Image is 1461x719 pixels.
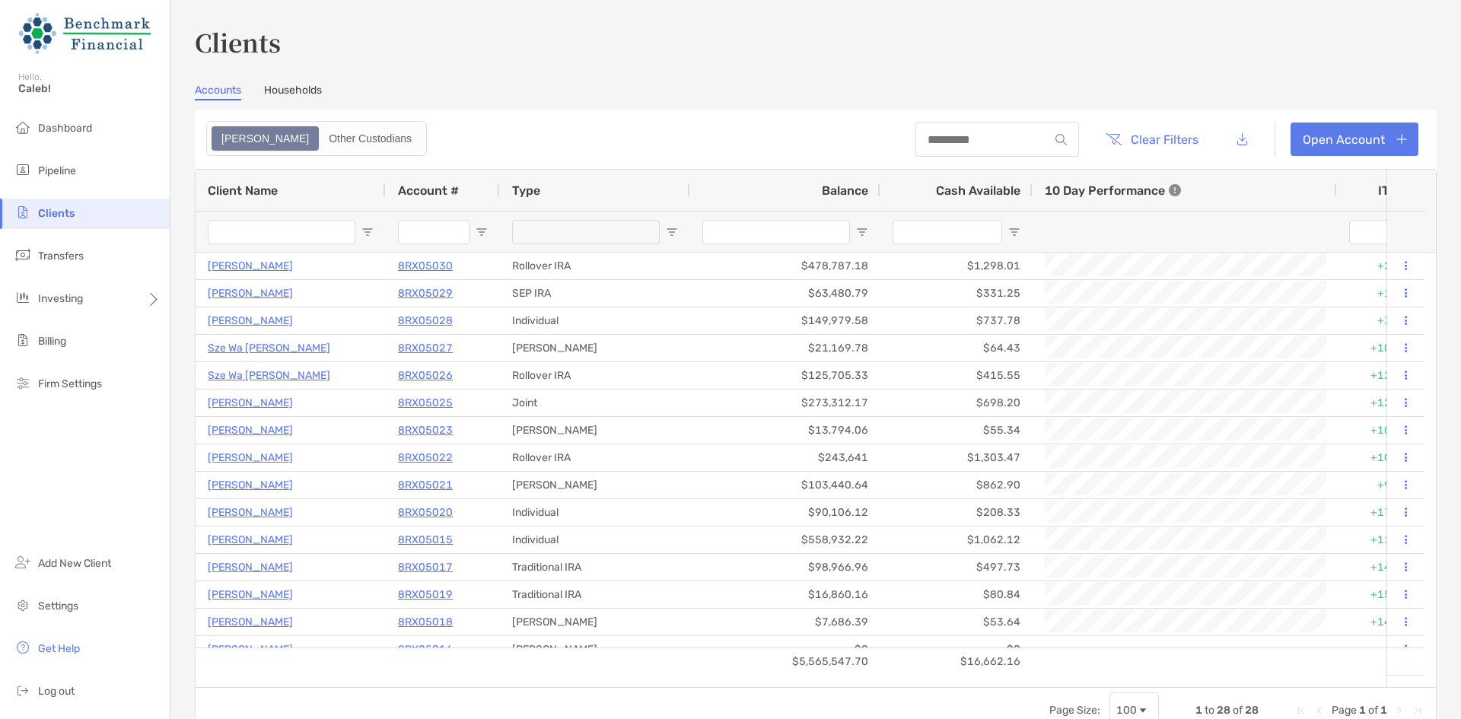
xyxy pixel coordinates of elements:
a: 8RX05029 [398,284,453,303]
span: Account # [398,183,459,198]
span: of [1368,704,1378,717]
span: Client Name [208,183,278,198]
div: [PERSON_NAME] [500,335,690,361]
div: $1,062.12 [880,527,1033,553]
div: $0 [690,636,880,663]
span: of [1233,704,1243,717]
div: +1.89% [1337,280,1428,307]
span: Page [1332,704,1357,717]
div: $7,686.39 [690,609,880,635]
a: Sze Wa [PERSON_NAME] [208,366,330,385]
a: [PERSON_NAME] [208,612,293,632]
a: [PERSON_NAME] [208,256,293,275]
h3: Clients [195,24,1437,59]
div: $698.20 [880,390,1033,416]
a: Households [264,84,322,100]
a: [PERSON_NAME] [208,558,293,577]
img: firm-settings icon [14,374,32,392]
span: 1 [1195,704,1202,717]
span: Type [512,183,540,198]
div: $13,794.06 [690,417,880,444]
a: [PERSON_NAME] [208,393,293,412]
div: $149,979.58 [690,307,880,334]
button: Open Filter Menu [666,226,678,238]
div: [PERSON_NAME] [500,609,690,635]
div: - [1045,637,1325,662]
div: 0% [1337,636,1428,663]
div: Rollover IRA [500,362,690,389]
img: transfers icon [14,246,32,264]
div: $125,705.33 [690,362,880,389]
a: Open Account [1291,122,1418,156]
div: Individual [500,527,690,553]
img: billing icon [14,331,32,349]
input: ITD Filter Input [1349,220,1398,244]
div: $415.55 [880,362,1033,389]
input: Cash Available Filter Input [893,220,1002,244]
div: $5,565,547.70 [690,648,880,675]
span: Firm Settings [38,377,102,390]
span: Add New Client [38,557,111,570]
div: $1,303.47 [880,444,1033,471]
a: 8RX05025 [398,393,453,412]
div: Traditional IRA [500,581,690,608]
span: Clients [38,207,75,220]
button: Open Filter Menu [856,226,868,238]
a: [PERSON_NAME] [208,476,293,495]
a: [PERSON_NAME] [208,311,293,330]
div: $21,169.78 [690,335,880,361]
a: 8RX05018 [398,612,453,632]
img: dashboard icon [14,118,32,136]
input: Client Name Filter Input [208,220,355,244]
a: 8RX05021 [398,476,453,495]
a: [PERSON_NAME] [208,421,293,440]
img: get-help icon [14,638,32,657]
div: $331.25 [880,280,1033,307]
div: Joint [500,390,690,416]
span: Billing [38,335,66,348]
div: +15.05% [1337,581,1428,608]
div: $208.33 [880,499,1033,526]
a: [PERSON_NAME] [208,585,293,604]
a: 8RX05023 [398,421,453,440]
a: 8RX05017 [398,558,453,577]
a: [PERSON_NAME] [208,448,293,467]
a: 8RX05015 [398,530,453,549]
a: 8RX05028 [398,311,453,330]
div: First Page [1295,705,1307,717]
div: $273,312.17 [690,390,880,416]
p: [PERSON_NAME] [208,530,293,549]
div: ITD [1378,183,1416,198]
a: Sze Wa [PERSON_NAME] [208,339,330,358]
div: +3.72% [1337,307,1428,334]
div: +11.78% [1337,527,1428,553]
div: $103,440.64 [690,472,880,498]
div: 100 [1116,704,1137,717]
button: Open Filter Menu [1008,226,1020,238]
button: Open Filter Menu [476,226,488,238]
div: +10.48% [1337,417,1428,444]
p: [PERSON_NAME] [208,503,293,522]
a: 8RX05027 [398,339,453,358]
a: [PERSON_NAME] [208,640,293,659]
span: Investing [38,292,83,305]
span: Balance [822,183,868,198]
div: $80.84 [880,581,1033,608]
img: pipeline icon [14,161,32,179]
div: [PERSON_NAME] [500,636,690,663]
div: Zoe [213,128,317,149]
button: Open Filter Menu [361,226,374,238]
a: 8RX05020 [398,503,453,522]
